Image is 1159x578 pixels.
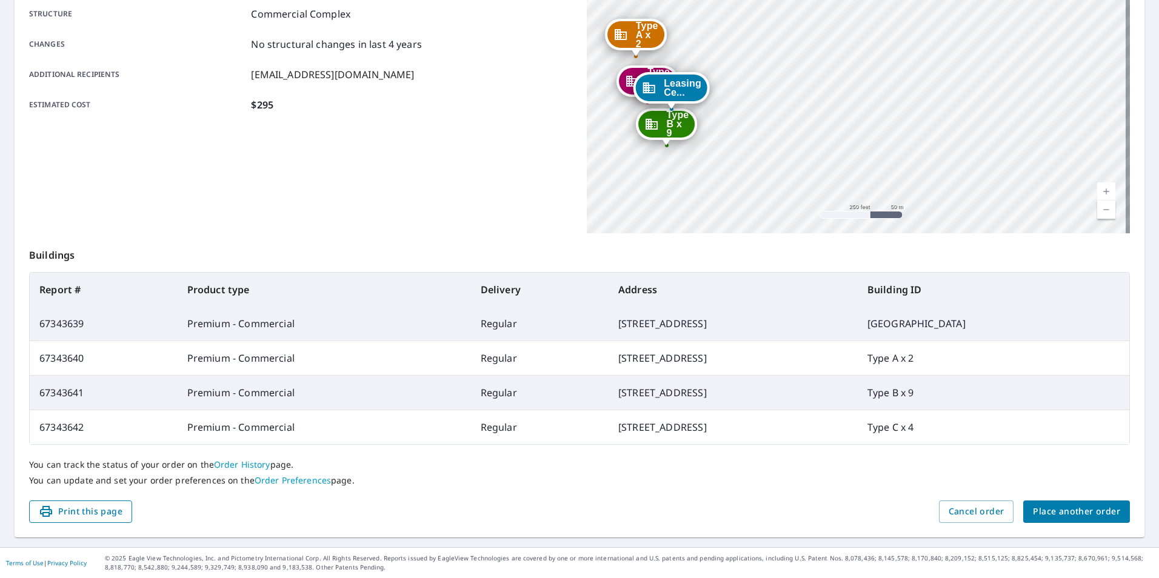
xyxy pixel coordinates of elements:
[178,410,471,444] td: Premium - Commercial
[1097,201,1115,219] a: Current Level 17, Zoom Out
[251,37,422,51] p: No structural changes in last 4 years
[616,65,678,103] div: Dropped pin, building Type C x 4, Commercial property, 225 Coppercreek Cir Louisville, KY 40222
[667,110,689,138] span: Type B x 9
[471,410,609,444] td: Regular
[1023,500,1130,523] button: Place another order
[251,98,273,112] p: $295
[30,273,178,307] th: Report #
[6,559,87,566] p: |
[471,307,609,341] td: Regular
[255,474,331,486] a: Order Preferences
[858,341,1129,376] td: Type A x 2
[609,376,858,410] td: [STREET_ADDRESS]
[29,500,132,523] button: Print this page
[30,410,178,444] td: 67343642
[47,559,87,567] a: Privacy Policy
[664,79,701,97] span: Leasing Ce...
[29,475,1130,486] p: You can update and set your order preferences on the page.
[858,273,1129,307] th: Building ID
[1097,182,1115,201] a: Current Level 17, Zoom In
[178,307,471,341] td: Premium - Commercial
[609,307,858,341] td: [STREET_ADDRESS]
[1033,504,1120,519] span: Place another order
[605,19,667,56] div: Dropped pin, building Type A x 2, Commercial property, 315 Coppercreek Cir Louisville, KY 40222
[251,67,414,82] p: [EMAIL_ADDRESS][DOMAIN_NAME]
[29,98,246,112] p: Estimated cost
[29,233,1130,272] p: Buildings
[178,376,471,410] td: Premium - Commercial
[609,341,858,376] td: [STREET_ADDRESS]
[105,554,1153,572] p: © 2025 Eagle View Technologies, Inc. and Pictometry International Corp. All Rights Reserved. Repo...
[949,504,1004,519] span: Cancel order
[214,459,270,470] a: Order History
[609,273,858,307] th: Address
[30,341,178,376] td: 67343640
[251,7,350,21] p: Commercial Complex
[858,410,1129,444] td: Type C x 4
[29,67,246,82] p: Additional recipients
[858,376,1129,410] td: Type B x 9
[647,67,670,95] span: Type C x 4
[636,108,698,146] div: Dropped pin, building Type B x 9, Commercial property, 206 Coppercreek Cir Louisville, KY 40222
[633,72,710,110] div: Dropped pin, building Leasing Center, Commercial property, 8117 Coppercreek Dr Louisville, KY 40222
[471,273,609,307] th: Delivery
[858,307,1129,341] td: [GEOGRAPHIC_DATA]
[6,559,44,567] a: Terms of Use
[939,500,1014,523] button: Cancel order
[471,341,609,376] td: Regular
[39,504,122,519] span: Print this page
[178,273,471,307] th: Product type
[609,410,858,444] td: [STREET_ADDRESS]
[29,7,246,21] p: Structure
[471,376,609,410] td: Regular
[178,341,471,376] td: Premium - Commercial
[30,376,178,410] td: 67343641
[29,37,246,51] p: Changes
[29,459,1130,470] p: You can track the status of your order on the page.
[30,307,178,341] td: 67343639
[636,21,658,48] span: Type A x 2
